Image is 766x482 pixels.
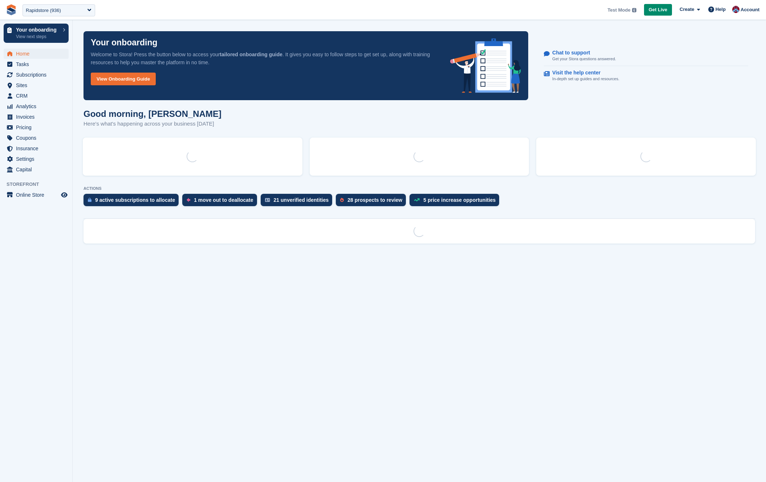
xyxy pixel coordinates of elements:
[261,194,336,210] a: 21 unverified identities
[16,143,60,154] span: Insurance
[336,194,410,210] a: 28 prospects to review
[16,59,60,69] span: Tasks
[632,8,636,12] img: icon-info-grey-7440780725fd019a000dd9b08b2336e03edf1995a4989e88bcd33f0948082b44.svg
[4,101,69,111] a: menu
[552,70,614,76] p: Visit the help center
[423,197,496,203] div: 5 price increase opportunities
[4,133,69,143] a: menu
[26,7,61,14] div: Rapidstore (936)
[4,24,69,43] a: Your onboarding View next steps
[88,197,91,202] img: active_subscription_to_allocate_icon-d502201f5373d7db506a760aba3b589e785aa758c864c3986d89f69b8ff3...
[274,197,329,203] div: 21 unverified identities
[340,198,344,202] img: prospect-51fa495bee0391a8d652442698ab0144808aea92771e9ea1ae160a38d050c398.svg
[182,194,260,210] a: 1 move out to deallocate
[649,6,667,13] span: Get Live
[552,50,610,56] p: Chat to support
[95,197,175,203] div: 9 active subscriptions to allocate
[410,194,503,210] a: 5 price increase opportunities
[220,52,282,57] strong: tailored onboarding guide
[60,191,69,199] a: Preview store
[16,33,59,40] p: View next steps
[552,76,619,82] p: In-depth set up guides and resources.
[741,6,759,13] span: Account
[732,6,739,13] img: David Hughes
[4,49,69,59] a: menu
[16,27,59,32] p: Your onboarding
[83,186,755,191] p: ACTIONS
[644,4,672,16] a: Get Live
[16,91,60,101] span: CRM
[716,6,726,13] span: Help
[544,46,748,66] a: Chat to support Get your Stora questions answered.
[265,198,270,202] img: verify_identity-adf6edd0f0f0b5bbfe63781bf79b02c33cf7c696d77639b501bdc392416b5a36.svg
[414,198,420,201] img: price_increase_opportunities-93ffe204e8149a01c8c9dc8f82e8f89637d9d84a8eef4429ea346261dce0b2c0.svg
[16,49,60,59] span: Home
[16,164,60,175] span: Capital
[16,80,60,90] span: Sites
[4,164,69,175] a: menu
[607,7,630,14] span: Test Mode
[16,70,60,80] span: Subscriptions
[16,154,60,164] span: Settings
[450,38,521,93] img: onboarding-info-6c161a55d2c0e0a8cae90662b2fe09162a5109e8cc188191df67fb4f79e88e88.svg
[83,120,221,128] p: Here's what's happening across your business [DATE]
[6,4,17,15] img: stora-icon-8386f47178a22dfd0bd8f6a31ec36ba5ce8667c1dd55bd0f319d3a0aa187defe.svg
[4,91,69,101] a: menu
[544,66,748,86] a: Visit the help center In-depth set up guides and resources.
[4,70,69,80] a: menu
[4,122,69,132] a: menu
[16,133,60,143] span: Coupons
[4,154,69,164] a: menu
[91,38,158,47] p: Your onboarding
[91,50,439,66] p: Welcome to Stora! Press the button below to access your . It gives you easy to follow steps to ge...
[4,190,69,200] a: menu
[4,59,69,69] a: menu
[4,143,69,154] a: menu
[680,6,694,13] span: Create
[194,197,253,203] div: 1 move out to deallocate
[16,112,60,122] span: Invoices
[7,181,72,188] span: Storefront
[552,56,616,62] p: Get your Stora questions answered.
[83,194,182,210] a: 9 active subscriptions to allocate
[91,73,156,85] a: View Onboarding Guide
[4,112,69,122] a: menu
[16,101,60,111] span: Analytics
[187,198,190,202] img: move_outs_to_deallocate_icon-f764333ba52eb49d3ac5e1228854f67142a1ed5810a6f6cc68b1a99e826820c5.svg
[4,80,69,90] a: menu
[83,109,221,119] h1: Good morning, [PERSON_NAME]
[16,122,60,132] span: Pricing
[16,190,60,200] span: Online Store
[347,197,402,203] div: 28 prospects to review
